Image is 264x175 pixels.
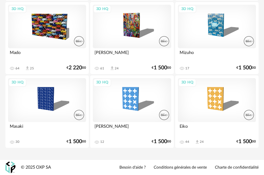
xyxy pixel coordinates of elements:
div: € 00 [236,139,256,144]
div: 12 [100,140,104,144]
div: 24 [200,140,204,144]
div: 3D HQ [178,78,196,87]
a: Conditions générales de vente [154,165,207,170]
div: 17 [185,66,189,70]
div: € 00 [152,66,171,70]
div: 3D HQ [93,78,111,87]
span: 1 500 [238,66,252,70]
span: Download icon [25,66,30,71]
div: [PERSON_NAME] [93,122,171,135]
div: € 00 [67,139,86,144]
div: Mado [8,48,86,62]
a: Charte de confidentialité [215,165,259,170]
div: 3D HQ [93,5,111,13]
div: 25 [30,66,34,70]
div: € 00 [152,139,171,144]
a: 3D HQ Mado 64 Download icon 25 €2 22000 [5,2,89,74]
span: 1 500 [69,139,82,144]
span: 1 500 [238,139,252,144]
div: 64 [15,66,20,70]
span: 1 500 [154,139,167,144]
div: € 00 [236,66,256,70]
span: 1 500 [154,66,167,70]
div: Masaki [8,122,86,135]
span: 2 220 [69,66,82,70]
img: OXP [5,162,15,173]
div: 3D HQ [178,5,196,13]
div: € 00 [67,66,86,70]
div: © 2025 OXP SA [21,165,51,170]
span: Download icon [195,139,200,144]
div: [PERSON_NAME] [93,48,171,62]
a: 3D HQ [PERSON_NAME] 12 €1 50000 [90,75,174,148]
a: 3D HQ [PERSON_NAME] 61 Download icon 24 €1 50000 [90,2,174,74]
a: Besoin d'aide ? [119,165,146,170]
div: 44 [185,140,189,144]
div: 3D HQ [8,5,27,13]
a: 3D HQ Mizuho 17 €1 50000 [175,2,259,74]
div: 3D HQ [8,78,27,87]
span: Download icon [110,66,115,71]
a: 3D HQ Eiko 44 Download icon 24 €1 50000 [175,75,259,148]
div: 61 [100,66,104,70]
div: Mizuho [178,48,256,62]
div: 30 [15,140,20,144]
a: 3D HQ Masaki 30 €1 50000 [5,75,89,148]
div: 24 [115,66,119,70]
div: Eiko [178,122,256,135]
